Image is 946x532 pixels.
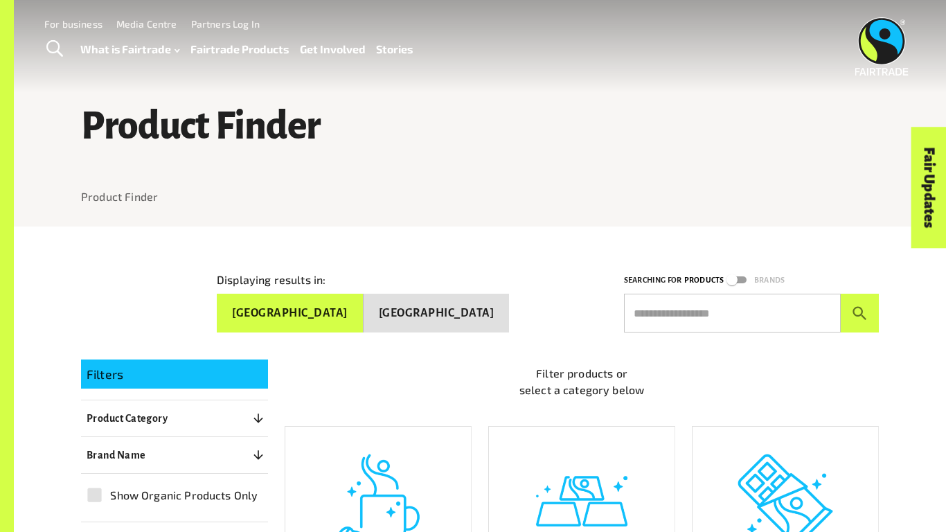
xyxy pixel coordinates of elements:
[855,17,909,76] img: Fairtrade Australia New Zealand logo
[190,39,289,60] a: Fairtrade Products
[81,443,268,468] button: Brand Name
[684,274,724,287] p: Products
[87,447,146,463] p: Brand Name
[37,32,71,66] a: Toggle Search
[87,410,168,427] p: Product Category
[81,106,879,148] h1: Product Finder
[300,39,366,60] a: Get Involved
[191,18,260,30] a: Partners Log In
[217,294,364,332] button: [GEOGRAPHIC_DATA]
[754,274,785,287] p: Brands
[81,190,158,203] a: Product Finder
[376,39,413,60] a: Stories
[217,272,325,288] p: Displaying results in:
[81,406,268,431] button: Product Category
[364,294,510,332] button: [GEOGRAPHIC_DATA]
[80,39,179,60] a: What is Fairtrade
[624,274,681,287] p: Searching for
[44,18,102,30] a: For business
[285,365,879,398] p: Filter products or select a category below
[116,18,177,30] a: Media Centre
[81,188,879,205] nav: breadcrumb
[87,365,262,383] p: Filters
[110,487,258,504] span: Show Organic Products Only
